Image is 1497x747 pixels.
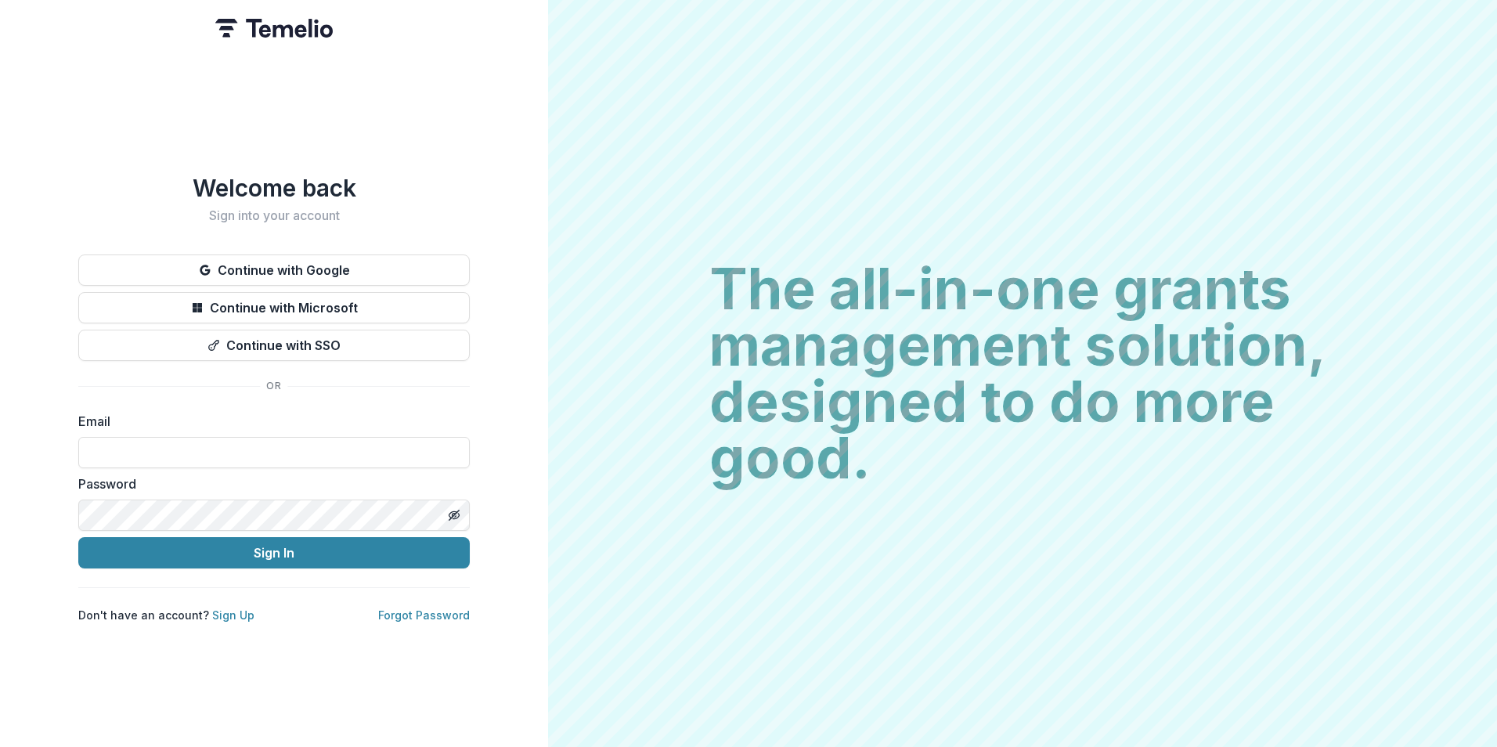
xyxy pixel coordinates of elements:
label: Email [78,412,460,431]
button: Continue with Microsoft [78,292,470,323]
button: Continue with Google [78,254,470,286]
p: Don't have an account? [78,607,254,623]
button: Continue with SSO [78,330,470,361]
h2: Sign into your account [78,208,470,223]
button: Sign In [78,537,470,568]
label: Password [78,475,460,493]
h1: Welcome back [78,174,470,202]
a: Forgot Password [378,608,470,622]
button: Toggle password visibility [442,503,467,528]
a: Sign Up [212,608,254,622]
img: Temelio [215,19,333,38]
